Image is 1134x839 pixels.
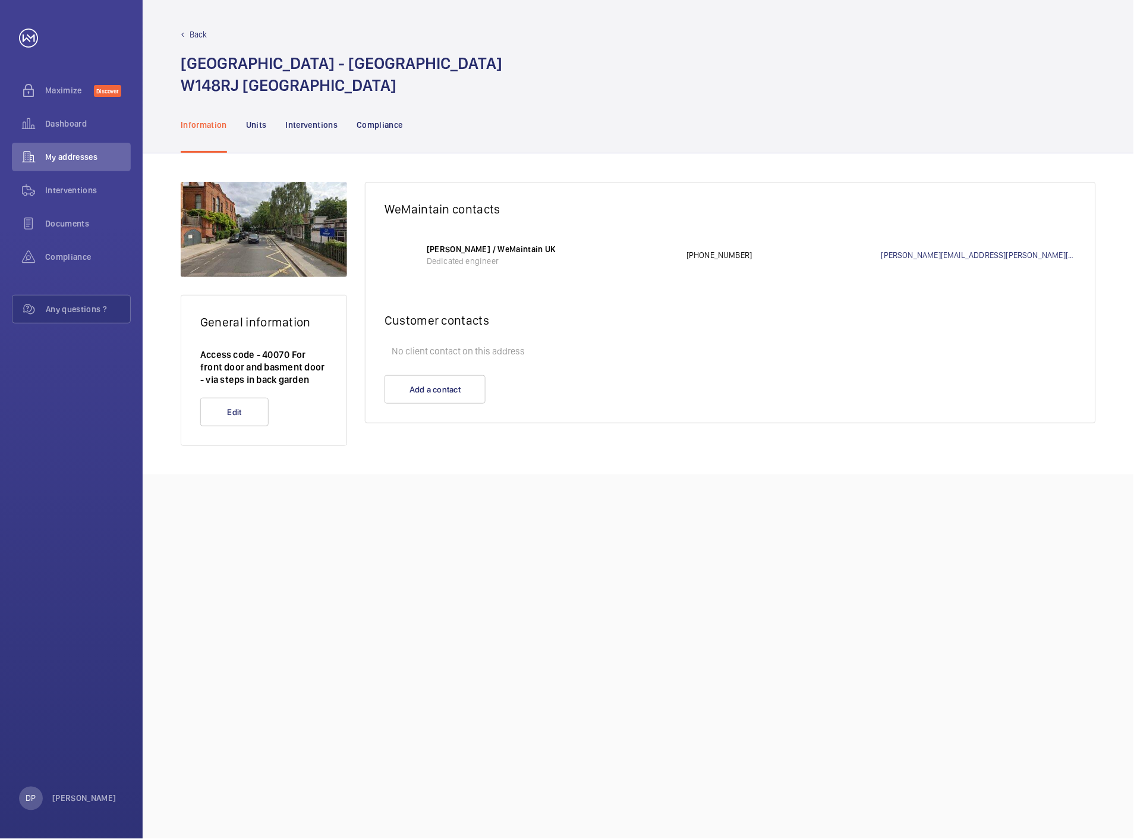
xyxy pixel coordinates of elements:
h2: General information [200,315,327,329]
p: Access code - 40070 For front door and basment door - via steps in back garden [200,348,327,386]
span: My addresses [45,151,131,163]
p: [PERSON_NAME] / WeMaintain UK [427,243,675,255]
span: Interventions [45,184,131,196]
span: Compliance [45,251,131,263]
h1: [GEOGRAPHIC_DATA] - [GEOGRAPHIC_DATA] W148RJ [GEOGRAPHIC_DATA] [181,52,502,96]
span: Discover [94,85,121,97]
p: Dedicated engineer [427,255,675,267]
h2: WeMaintain contacts [385,202,1076,216]
button: Edit [200,398,269,426]
p: Back [190,29,207,40]
h2: Customer contacts [385,313,1076,328]
p: Compliance [357,119,403,131]
p: No client contact on this address [385,340,1076,363]
p: [PERSON_NAME] [52,793,116,805]
span: Documents [45,218,131,230]
button: Add a contact [385,375,486,404]
a: [PERSON_NAME][EMAIL_ADDRESS][PERSON_NAME][DOMAIN_NAME] [881,249,1076,261]
span: Dashboard [45,118,131,130]
p: Units [246,119,267,131]
p: Information [181,119,227,131]
span: Maximize [45,84,94,96]
p: DP [26,793,36,805]
p: [PHONE_NUMBER] [686,249,881,261]
p: Interventions [286,119,338,131]
span: Any questions ? [46,303,130,315]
